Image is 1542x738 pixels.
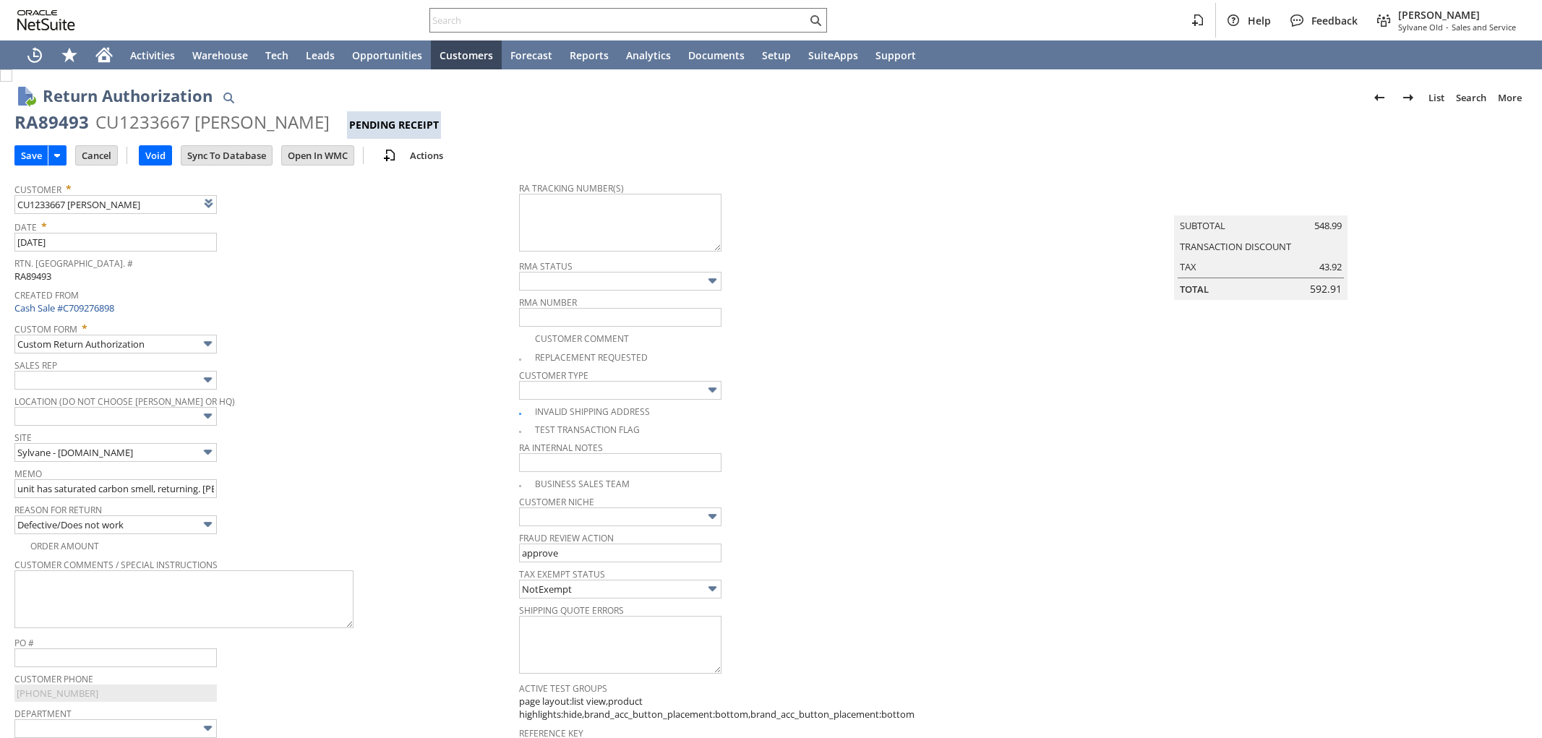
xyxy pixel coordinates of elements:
span: SuiteApps [808,48,858,62]
svg: Home [95,46,113,64]
a: Test Transaction Flag [535,424,640,436]
a: Date [14,221,37,233]
a: Customer Phone [14,673,93,685]
img: More Options [704,382,721,398]
span: page layout:list view,product highlights:hide,brand_acc_button_placement:bottom,brand_acc_button_... [519,695,1016,721]
a: Activities [121,40,184,69]
a: List [1423,86,1450,109]
span: - [1446,22,1449,33]
a: Search [1450,86,1492,109]
a: Custom Form [14,323,77,335]
span: Opportunities [352,48,422,62]
a: Leads [297,40,343,69]
input: Void [140,146,171,165]
a: Customer Niche [519,496,594,508]
input: Search [430,12,807,29]
input: Custom Return Authorization [14,335,217,353]
div: Shortcuts [52,40,87,69]
img: More Options [200,372,216,388]
input: NotExempt [519,580,721,598]
svg: logo [17,10,75,30]
a: Fraud Review Action [519,532,614,544]
a: Transaction Discount [1180,240,1291,253]
a: Business Sales Team [535,478,630,490]
a: Customer Type [519,369,588,382]
input: Cancel [76,146,117,165]
a: Recent Records [17,40,52,69]
span: Support [875,48,916,62]
a: Home [87,40,121,69]
a: Opportunities [343,40,431,69]
div: Pending Receipt [347,111,441,139]
a: Customer Comment [535,332,629,345]
a: Site [14,432,32,444]
img: Next [1400,89,1417,106]
input: <Type then tab> [14,195,217,214]
div: CU1233667 [PERSON_NAME] [95,111,330,134]
span: Feedback [1311,14,1358,27]
span: Activities [130,48,175,62]
a: RA Internal Notes [519,442,603,454]
a: RMA Number [519,296,577,309]
a: SuiteApps [800,40,867,69]
a: Tech [257,40,297,69]
span: Tech [265,48,288,62]
a: RMA Status [519,260,573,273]
a: Total [1180,283,1209,296]
a: Customers [431,40,502,69]
a: Tax Exempt Status [519,568,605,580]
img: More Options [200,444,216,460]
span: [PERSON_NAME] [1398,8,1516,22]
a: Customer Comments / Special Instructions [14,559,218,571]
span: Reports [570,48,609,62]
span: RA89493 [14,270,51,283]
img: More Options [200,720,216,737]
input: Save [15,146,48,165]
span: 548.99 [1314,219,1342,232]
a: Actions [404,149,449,162]
span: Setup [762,48,791,62]
h1: Return Authorization [43,84,213,108]
a: Analytics [617,40,680,69]
img: More Options [200,408,216,424]
a: RA Tracking Number(s) [519,182,624,194]
span: Help [1248,14,1271,27]
img: More Options [704,273,721,289]
a: Location (Do Not Choose [PERSON_NAME] or HQ) [14,395,235,408]
span: Sylvane Old [1398,22,1443,33]
a: Rtn. [GEOGRAPHIC_DATA]. # [14,257,133,270]
a: Cash Sale #C709276898 [14,301,114,314]
span: Leads [306,48,335,62]
a: Order Amount [30,540,99,552]
a: Replacement Requested [535,351,648,364]
a: Support [867,40,925,69]
a: Active Test Groups [519,682,607,695]
a: Created From [14,289,79,301]
span: 43.92 [1319,260,1342,273]
a: Sales Rep [14,359,57,372]
a: Reason For Return [14,504,102,516]
img: More Options [704,508,721,525]
span: Forecast [510,48,552,62]
caption: Summary [1174,192,1348,215]
a: More [1492,86,1528,109]
svg: Search [807,12,824,29]
span: Customers [440,48,493,62]
a: Warehouse [184,40,257,69]
img: More Options [200,516,216,533]
img: add-record.svg [381,147,398,164]
a: Customer [14,184,61,196]
img: More Options [200,335,216,352]
input: Sync To Database [181,146,272,165]
a: Subtotal [1180,219,1225,232]
span: Sales and Service [1452,22,1516,33]
img: Quick Find [220,89,237,106]
img: More Options [704,580,721,597]
span: Analytics [626,48,671,62]
a: Tax [1180,260,1196,273]
a: Shipping Quote Errors [519,604,624,617]
span: Documents [688,48,745,62]
a: Setup [753,40,800,69]
a: Documents [680,40,753,69]
a: Forecast [502,40,561,69]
